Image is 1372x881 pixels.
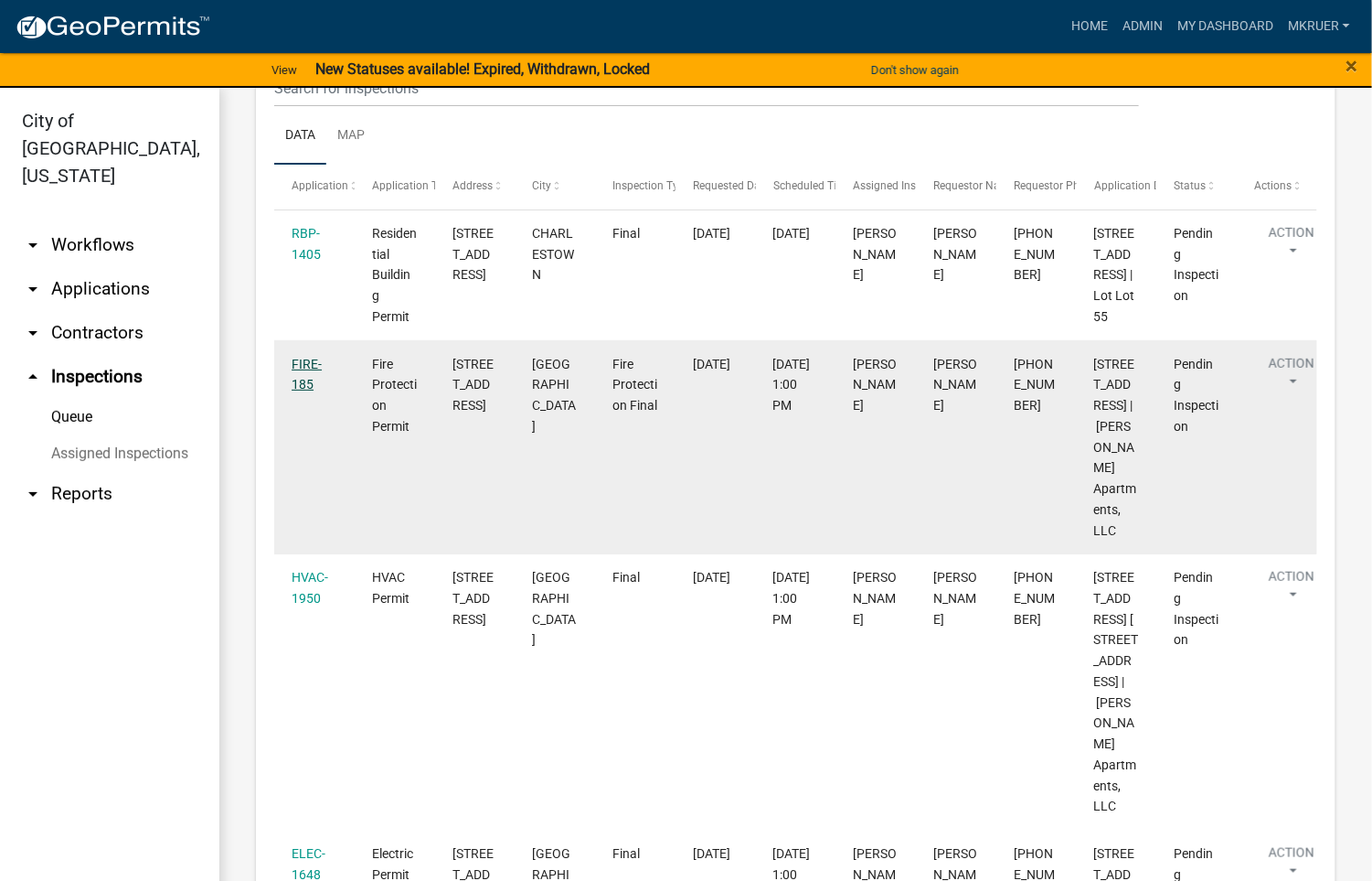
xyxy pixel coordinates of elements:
[1156,165,1237,209] datatable-header-cell: Status
[693,226,730,241] span: 08/21/2025
[532,570,576,647] span: JEFFERSONVILLE
[1175,570,1219,647] span: Pending Inspection
[773,354,818,416] div: [DATE] 1:00 PM
[854,226,898,283] span: Mike Kruer
[452,226,494,283] span: 6319 HORIZON WAY
[1064,9,1115,44] a: Home
[515,165,595,209] datatable-header-cell: City
[1014,179,1098,192] span: Requestor Phone
[274,107,326,166] a: Data
[1346,55,1358,77] button: Close
[355,165,435,209] datatable-header-cell: Application Type
[773,567,818,629] div: [DATE] 1:00 PM
[1281,9,1357,44] a: mkruer
[372,357,417,434] span: Fire Protection Permit
[435,165,516,209] datatable-header-cell: Address
[1237,165,1317,209] datatable-header-cell: Actions
[854,570,898,627] span: Mike Kruer
[1094,226,1135,324] span: 6319 HORIZON WAY CHARLESTOWN, IN 47111 | Lot Lot 55
[532,357,576,434] span: JEFFERSONVILLE
[1170,9,1281,44] a: My Dashboard
[1115,9,1170,44] a: Admin
[372,179,455,192] span: Application Type
[773,223,818,244] div: [DATE]
[933,226,977,283] span: Chris Robertson
[1094,179,1209,192] span: Application Description
[1254,179,1292,192] span: Actions
[22,234,44,256] i: arrow_drop_down
[1014,570,1055,627] span: 812-989-6355
[1014,357,1055,414] span: 812-989-6355
[693,570,730,585] span: 08/21/2025
[292,570,328,606] a: HVAC-1950
[675,165,756,209] datatable-header-cell: Requested Date
[1175,226,1219,303] span: Pending Inspection
[315,60,650,78] strong: New Statuses available! Expired, Withdrawn, Locked
[292,179,348,192] span: Application
[1014,226,1055,283] span: 812-820-1832
[612,179,690,192] span: Inspection Type
[22,366,44,388] i: arrow_drop_up
[1254,354,1329,400] button: Action
[996,165,1077,209] datatable-header-cell: Requestor Phone
[612,846,640,861] span: Final
[372,570,409,606] span: HVAC Permit
[864,55,966,85] button: Don't show again
[292,357,322,392] a: FIRE-185
[264,55,304,85] a: View
[1175,357,1219,434] span: Pending Inspection
[452,179,493,192] span: Address
[1094,357,1137,538] span: 4501 TOWN CENTER BOULEVARD Building 8 | Warren Apartments, LLC
[326,107,376,166] a: Map
[933,357,977,414] span: CAMERON
[452,357,494,414] span: 4501 TOWN CENTER BOULEVARD
[612,570,640,585] span: Final
[854,357,898,414] span: Mike Kruer
[452,570,494,627] span: 4501 TOWN CENTER BOULEVARD
[1175,179,1207,192] span: Status
[693,357,730,371] span: 08/21/2025
[1077,165,1157,209] datatable-header-cell: Application Description
[933,570,977,627] span: CAMERON
[756,165,836,209] datatable-header-cell: Scheduled Time
[1346,53,1358,79] span: ×
[1094,570,1139,813] span: 4501 TOWN CENTER BOULEVARD 4501 Town Center Blvd., Building 8 | Warren Apartments, LLC
[532,179,551,192] span: City
[22,278,44,300] i: arrow_drop_down
[835,165,916,209] datatable-header-cell: Assigned Inspector
[532,226,574,283] span: CHARLESTOWN
[1254,223,1329,269] button: Action
[612,226,640,241] span: Final
[1254,567,1329,613] button: Action
[916,165,996,209] datatable-header-cell: Requestor Name
[933,179,1016,192] span: Requestor Name
[22,483,44,505] i: arrow_drop_down
[595,165,675,209] datatable-header-cell: Inspection Type
[22,322,44,344] i: arrow_drop_down
[693,179,770,192] span: Requested Date
[372,226,417,324] span: Residential Building Permit
[612,357,657,414] span: Fire Protection Final
[274,165,355,209] datatable-header-cell: Application
[693,846,730,861] span: 08/21/2025
[773,179,852,192] span: Scheduled Time
[292,226,321,262] a: RBP-1405
[854,179,948,192] span: Assigned Inspector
